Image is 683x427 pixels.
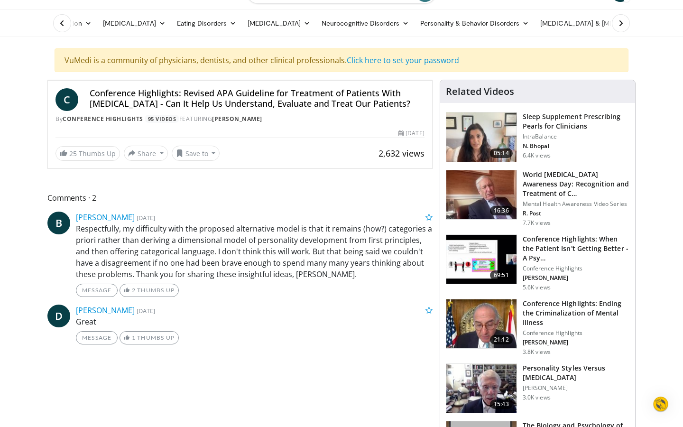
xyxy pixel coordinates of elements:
[446,234,629,291] a: 69:51 Conference Highlights: When the Patient Isn't Getting Better - A Psy… Conference Highlights...
[446,112,517,162] img: 38bb175e-6d6c-4ece-ba99-644c925e62de.150x105_q85_crop-smart_upscale.jpg
[76,212,135,223] a: [PERSON_NAME]
[378,148,425,159] span: 2,632 views
[446,235,517,284] img: 4362ec9e-0993-4580-bfd4-8e18d57e1d49.150x105_q85_crop-smart_upscale.jpg
[316,14,415,33] a: Neurocognitive Disorders
[137,306,155,315] small: [DATE]
[76,223,433,280] p: Respectfully, my difficulty with the proposed alternative model is that it remains (how?) categor...
[347,55,459,65] a: Click here to set your password
[523,284,551,291] p: 5.6K views
[523,348,551,356] p: 3.8K views
[145,115,179,123] a: 95 Videos
[446,170,517,220] img: dad9b3bb-f8af-4dab-abc0-c3e0a61b252e.150x105_q85_crop-smart_upscale.jpg
[47,192,433,204] span: Comments 2
[47,212,70,234] a: B
[523,142,629,150] p: N. Bhopal
[90,88,425,109] h4: Conference Highlights: Revised APA Guideline for Treatment of Patients With [MEDICAL_DATA] - Can ...
[55,88,78,111] a: C
[446,363,629,414] a: 15:43 Personality Styles Versus [MEDICAL_DATA] [PERSON_NAME] 3.0K views
[446,299,517,349] img: 1419e6f0-d69a-482b-b3ae-1573189bf46e.150x105_q85_crop-smart_upscale.jpg
[523,210,629,217] p: R. Post
[523,152,551,159] p: 6.4K views
[76,331,118,344] a: Message
[523,112,629,131] h3: Sleep Supplement Prescribing Pearls for Clinicians
[124,146,168,161] button: Share
[132,287,136,294] span: 2
[535,14,670,33] a: [MEDICAL_DATA] & [MEDICAL_DATA]
[523,339,629,346] p: [PERSON_NAME]
[523,384,629,392] p: [PERSON_NAME]
[446,86,514,97] h4: Related Videos
[523,219,551,227] p: 7.7K views
[48,80,432,81] video-js: Video Player
[523,394,551,401] p: 3.0K views
[55,48,628,72] div: VuMedi is a community of physicians, dentists, and other clinical professionals.
[490,206,513,215] span: 16:36
[47,305,70,327] a: D
[212,115,262,123] a: [PERSON_NAME]
[97,14,171,33] a: [MEDICAL_DATA]
[446,364,517,413] img: 8bb3fa12-babb-40ea-879a-3a97d6c50055.150x105_q85_crop-smart_upscale.jpg
[415,14,535,33] a: Personality & Behavior Disorders
[446,170,629,227] a: 16:36 World [MEDICAL_DATA] Awareness Day: Recognition and Treatment of C… Mental Health Awareness...
[120,331,179,344] a: 1 Thumbs Up
[76,305,135,316] a: [PERSON_NAME]
[523,200,629,208] p: Mental Health Awareness Video Series
[63,115,143,123] a: Conference Highlights
[523,133,629,140] p: IntraBalance
[242,14,316,33] a: [MEDICAL_DATA]
[523,329,629,337] p: Conference Highlights
[523,234,629,263] h3: Conference Highlights: When the Patient Isn't Getting Better - A Psy…
[137,213,155,222] small: [DATE]
[446,299,629,356] a: 21:12 Conference Highlights: Ending the Criminalization of Mental Illness Conference Highlights [...
[490,399,513,409] span: 15:43
[398,129,424,138] div: [DATE]
[76,316,433,327] p: Great
[490,270,513,280] span: 69:51
[523,265,629,272] p: Conference Highlights
[446,112,629,162] a: 05:14 Sleep Supplement Prescribing Pearls for Clinicians IntraBalance N. Bhopal 6.4K views
[523,299,629,327] h3: Conference Highlights: Ending the Criminalization of Mental Illness
[523,274,629,282] p: [PERSON_NAME]
[490,335,513,344] span: 21:12
[523,363,629,382] h3: Personality Styles Versus [MEDICAL_DATA]
[120,284,179,297] a: 2 Thumbs Up
[172,146,220,161] button: Save to
[76,284,118,297] a: Message
[171,14,242,33] a: Eating Disorders
[55,115,425,123] div: By FEATURING
[490,149,513,158] span: 05:14
[523,170,629,198] h3: World [MEDICAL_DATA] Awareness Day: Recognition and Treatment of C…
[55,146,120,161] a: 25 Thumbs Up
[69,149,77,158] span: 25
[132,334,136,341] span: 1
